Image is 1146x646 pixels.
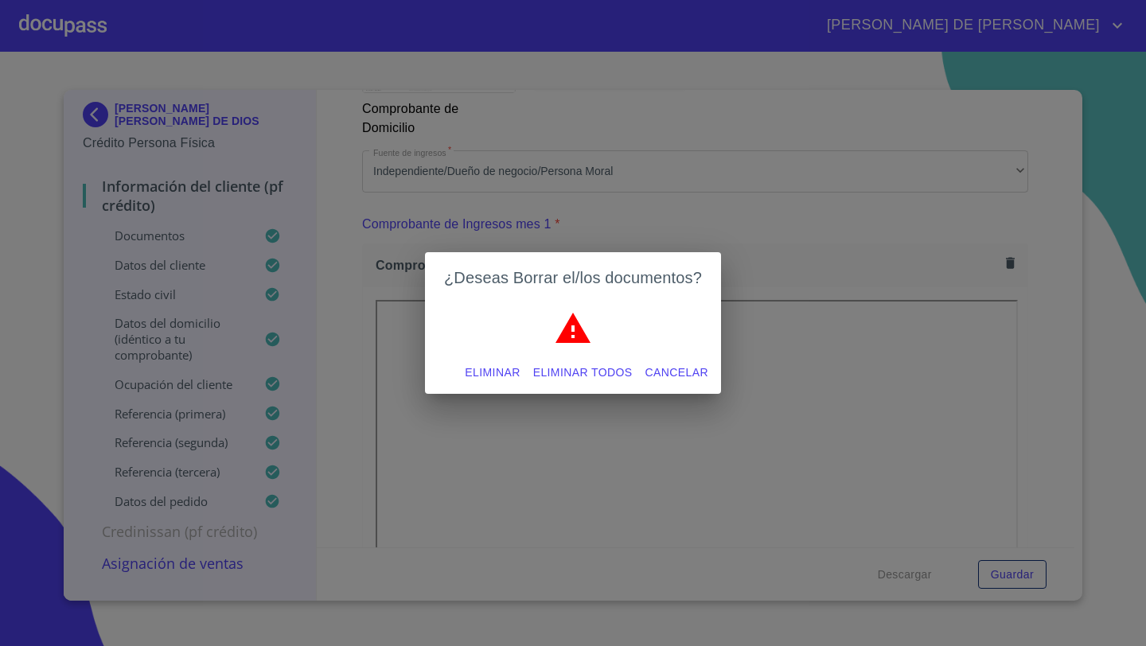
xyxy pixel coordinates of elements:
span: Eliminar todos [533,363,633,383]
button: Eliminar [458,358,526,387]
span: Cancelar [645,363,708,383]
span: Eliminar [465,363,520,383]
button: Eliminar todos [527,358,639,387]
button: Cancelar [639,358,715,387]
h2: ¿Deseas Borrar el/los documentos? [444,265,702,290]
